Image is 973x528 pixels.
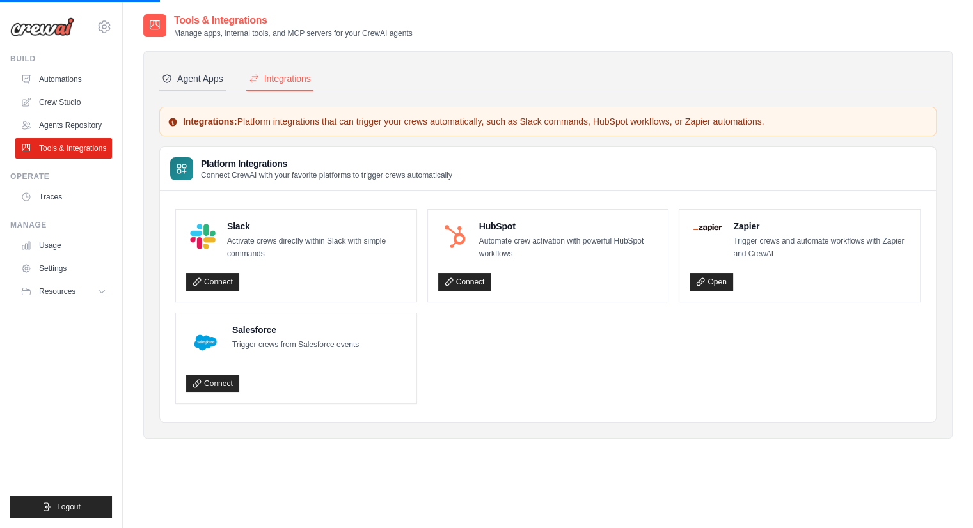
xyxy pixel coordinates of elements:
h4: Salesforce [232,323,359,336]
img: Slack Logo [190,224,216,249]
p: Activate crews directly within Slack with simple commands [227,235,406,260]
a: Crew Studio [15,92,112,113]
img: HubSpot Logo [442,224,468,249]
p: Manage apps, internal tools, and MCP servers for your CrewAI agents [174,28,413,38]
img: Zapier Logo [693,224,722,231]
a: Automations [15,69,112,89]
div: Agent Apps [162,72,223,85]
a: Settings [15,258,112,279]
a: Open [690,273,732,291]
h4: HubSpot [479,220,658,233]
button: Integrations [246,67,313,91]
p: Automate crew activation with powerful HubSpot workflows [479,235,658,260]
div: Build [10,54,112,64]
h3: Platform Integrations [201,157,452,170]
span: Logout [57,502,81,512]
img: Logo [10,17,74,36]
div: Manage [10,220,112,230]
div: Integrations [249,72,311,85]
a: Agents Repository [15,115,112,136]
p: Connect CrewAI with your favorite platforms to trigger crews automatically [201,170,452,180]
a: Connect [186,375,239,392]
h4: Slack [227,220,406,233]
button: Agent Apps [159,67,226,91]
img: Salesforce Logo [190,327,221,358]
h2: Tools & Integrations [174,13,413,28]
p: Trigger crews and automate workflows with Zapier and CrewAI [733,235,910,260]
p: Trigger crews from Salesforce events [232,339,359,352]
strong: Integrations: [183,116,237,127]
a: Traces [15,187,112,207]
a: Tools & Integrations [15,138,112,159]
p: Platform integrations that can trigger your crews automatically, such as Slack commands, HubSpot ... [168,115,928,128]
button: Logout [10,496,112,518]
a: Connect [186,273,239,291]
a: Usage [15,235,112,256]
div: Operate [10,171,112,182]
button: Resources [15,281,112,302]
span: Resources [39,286,75,297]
a: Connect [438,273,491,291]
h4: Zapier [733,220,910,233]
